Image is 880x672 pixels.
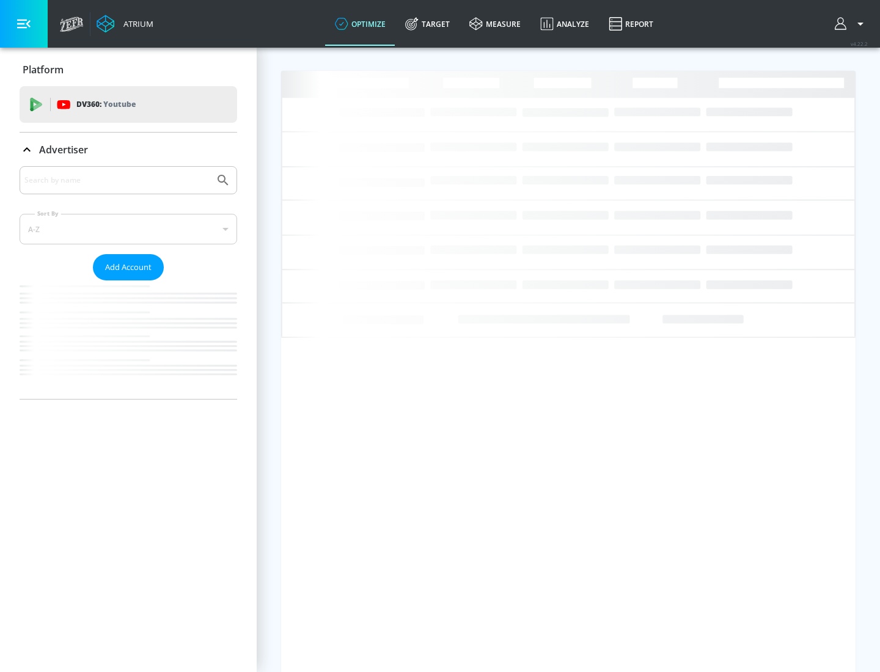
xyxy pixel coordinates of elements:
p: Youtube [103,98,136,111]
p: DV360: [76,98,136,111]
a: Target [395,2,460,46]
nav: list of Advertiser [20,280,237,399]
div: Atrium [119,18,153,29]
p: Advertiser [39,143,88,156]
a: Atrium [97,15,153,33]
label: Sort By [35,210,61,217]
span: v 4.22.2 [851,40,868,47]
p: Platform [23,63,64,76]
div: Advertiser [20,133,237,167]
div: Platform [20,53,237,87]
a: Report [599,2,663,46]
input: Search by name [24,172,210,188]
a: measure [460,2,530,46]
a: optimize [325,2,395,46]
div: Advertiser [20,166,237,399]
button: Add Account [93,254,164,280]
a: Analyze [530,2,599,46]
div: DV360: Youtube [20,86,237,123]
span: Add Account [105,260,152,274]
div: A-Z [20,214,237,244]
